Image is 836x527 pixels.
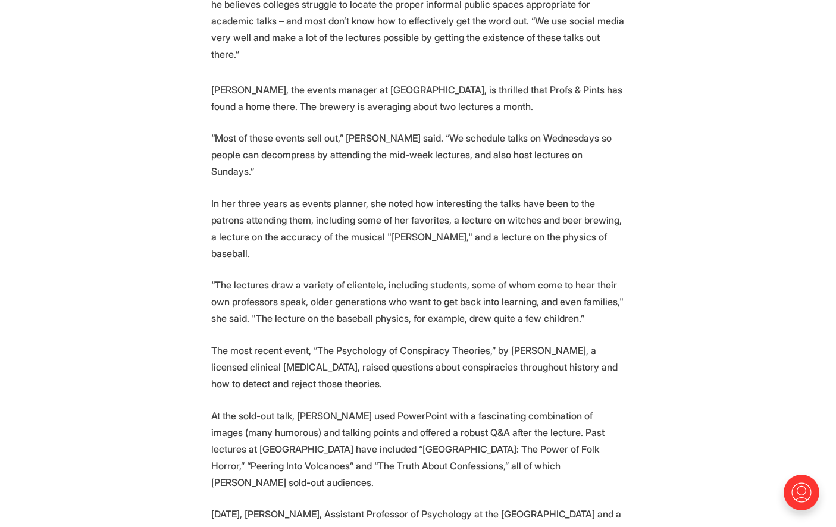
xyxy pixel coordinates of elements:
[211,277,625,327] p: “The lectures draw a variety of clientele, including students, some of whom come to hear their ow...
[211,130,625,180] p: “Most of these events sell out,” [PERSON_NAME] said. “We schedule talks on Wednesdays so people c...
[211,81,625,115] p: [PERSON_NAME], the events manager at [GEOGRAPHIC_DATA], is thrilled that Profs & Pints has found ...
[211,195,625,262] p: In her three years as events planner, she noted how interesting the talks have been to the patron...
[774,469,836,527] iframe: portal-trigger
[211,407,625,491] p: At the sold-out talk, [PERSON_NAME] used PowerPoint with a fascinating combination of images (man...
[211,342,625,392] p: The most recent event, “The Psychology of Conspiracy Theories,” by [PERSON_NAME], a licensed clin...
